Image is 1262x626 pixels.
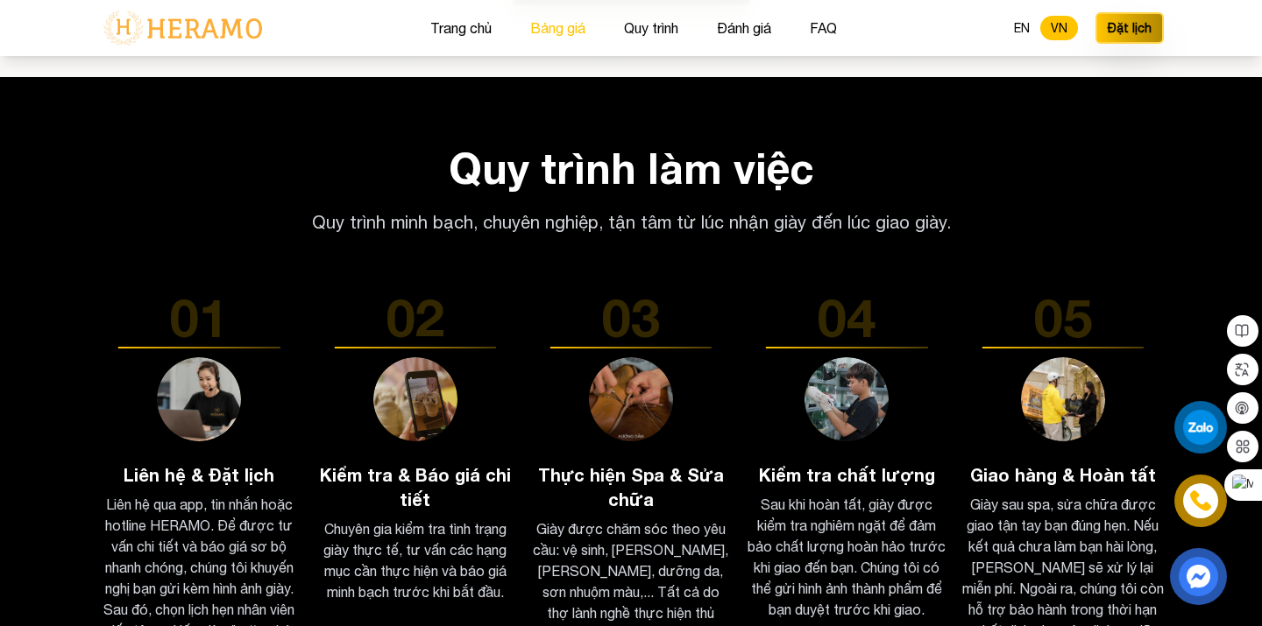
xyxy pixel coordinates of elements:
button: Đánh giá [712,17,776,39]
p: Sau khi hoàn tất, giày được kiểm tra nghiêm ngặt để đảm bảo chất lượng hoàn hảo trước khi giao đế... [746,494,947,620]
div: 03 [530,291,732,343]
img: process.completion.title [1021,357,1105,441]
div: 05 [962,291,1164,343]
p: Chuyên gia kiểm tra tình trạng giày thực tế, tư vấn các hạng mục cần thực hiện và báo giá minh bạ... [314,518,515,602]
img: logo-with-text.png [98,10,267,46]
button: EN [1003,16,1040,40]
img: phone-icon [1191,491,1211,510]
div: 02 [314,291,515,343]
button: Đặt lịch [1095,12,1164,44]
h3: Giao hàng & Hoàn tất [962,462,1164,487]
button: Quy trình [619,17,684,39]
h2: Quy trình làm việc [98,147,1164,189]
img: process.deliver.title [805,357,889,441]
button: VN [1040,16,1078,40]
h3: Thực hiện Spa & Sửa chữa [530,462,732,511]
p: Quy trình minh bạch, chuyên nghiệp, tận tâm từ lúc nhận giày đến lúc giao giày. [294,210,968,235]
img: process.book.title [157,357,241,441]
h3: Liên hệ & Đặt lịch [98,462,300,487]
img: process.repair.title [589,357,673,441]
button: Bảng giá [525,17,591,39]
button: FAQ [805,17,842,39]
button: Trang chủ [425,17,497,39]
a: phone-icon [1177,477,1224,524]
div: 04 [746,291,947,343]
h3: Kiểm tra & Báo giá chi tiết [314,462,515,511]
img: process.inspect.title [373,357,457,441]
div: 01 [98,291,300,343]
h3: Kiểm tra chất lượng [746,462,947,487]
